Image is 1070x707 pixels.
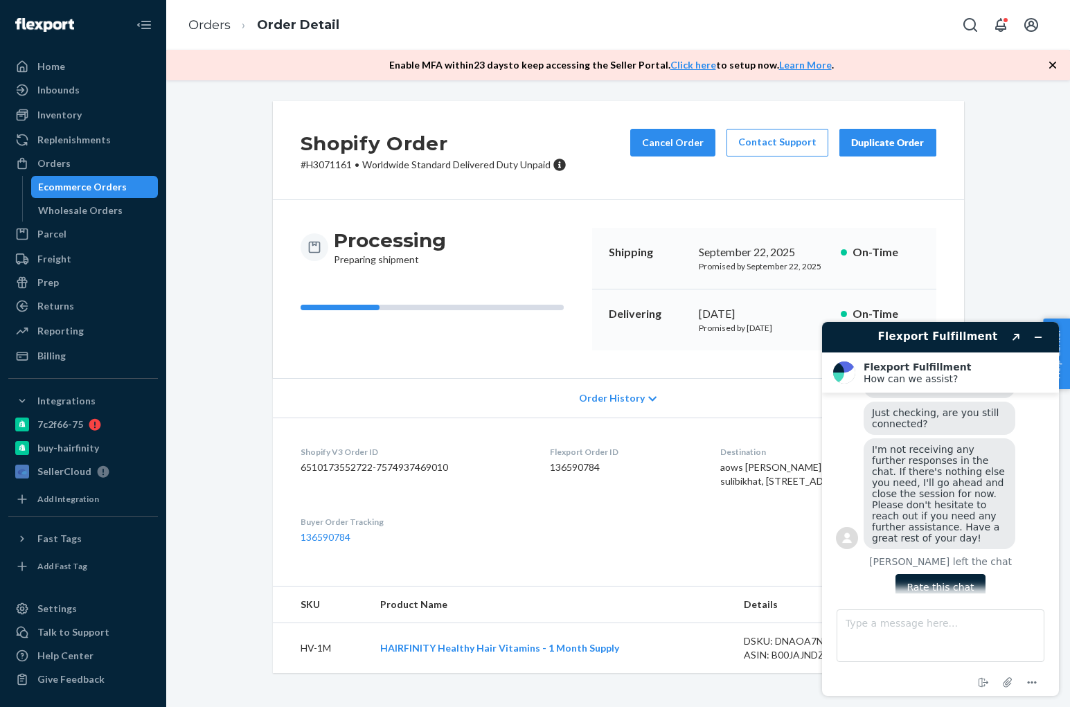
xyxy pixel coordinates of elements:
[301,158,567,172] p: # H3071161
[630,129,715,156] button: Cancel Order
[38,204,123,217] div: Wholesale Orders
[8,668,158,690] button: Give Feedback
[744,634,874,648] div: DSKU: DNAOA7NUU29
[273,587,369,623] th: SKU
[853,244,920,260] p: On-Time
[37,349,66,363] div: Billing
[811,311,1070,707] iframe: To enrich screen reader interactions, please activate Accessibility in Grammarly extension settings
[609,244,688,260] p: Shipping
[8,248,158,270] a: Freight
[8,598,158,620] a: Settings
[744,648,874,662] div: ASIN: B00JAJNDZ6
[257,17,339,33] a: Order Detail
[37,83,80,97] div: Inbounds
[8,152,158,174] a: Orders
[301,129,567,158] h2: Shopify Order
[301,516,528,528] dt: Buyer Order Tracking
[355,159,359,170] span: •
[720,461,856,487] span: aows [PERSON_NAME] sulibikhat, [STREET_ADDRESS]
[301,531,350,543] a: 136590784
[733,587,885,623] th: Details
[130,11,158,39] button: Close Navigation
[670,59,716,71] a: Click here
[37,532,82,546] div: Fast Tags
[853,306,920,322] p: On-Time
[956,11,984,39] button: Open Search Box
[8,320,158,342] a: Reporting
[37,602,77,616] div: Settings
[37,299,74,313] div: Returns
[37,560,87,572] div: Add Fast Tag
[609,306,688,322] p: Delivering
[301,460,528,474] dd: 6510173552722-7574937469010
[550,460,698,474] dd: 136590784
[720,446,936,458] dt: Destination
[699,260,830,272] p: Promised by September 22, 2025
[37,156,71,170] div: Orders
[726,129,828,156] a: Contact Support
[8,621,158,643] button: Talk to Support
[579,391,645,405] span: Order History
[334,228,446,253] h3: Processing
[851,136,925,150] div: Duplicate Order
[8,223,158,245] a: Parcel
[37,227,66,241] div: Parcel
[37,441,99,455] div: buy-hairfinity
[37,276,59,289] div: Prep
[37,672,105,686] div: Give Feedback
[38,180,127,194] div: Ecommerce Orders
[369,587,733,623] th: Product Name
[8,390,158,412] button: Integrations
[273,623,369,674] td: HV-1M
[15,18,74,32] img: Flexport logo
[37,465,91,478] div: SellerCloud
[8,413,158,436] a: 7c2f66-75
[8,460,158,483] a: SellerCloud
[699,322,830,334] p: Promised by [DATE]
[699,306,830,322] div: [DATE]
[31,176,159,198] a: Ecommerce Orders
[301,446,528,458] dt: Shopify V3 Order ID
[8,79,158,101] a: Inbounds
[8,271,158,294] a: Prep
[37,252,71,266] div: Freight
[37,60,65,73] div: Home
[1017,11,1045,39] button: Open account menu
[8,528,158,550] button: Fast Tags
[37,418,83,431] div: 7c2f66-75
[550,446,698,458] dt: Flexport Order ID
[8,104,158,126] a: Inventory
[188,17,231,33] a: Orders
[33,10,61,22] span: Chat
[362,159,551,170] span: Worldwide Standard Delivered Duty Unpaid
[37,133,111,147] div: Replenishments
[37,493,99,505] div: Add Integration
[8,295,158,317] a: Returns
[8,437,158,459] a: buy-hairfinity
[987,11,1015,39] button: Open notifications
[37,324,84,338] div: Reporting
[8,55,158,78] a: Home
[8,555,158,578] a: Add Fast Tag
[31,199,159,222] a: Wholesale Orders
[8,129,158,151] a: Replenishments
[37,649,93,663] div: Help Center
[839,129,936,156] button: Duplicate Order
[37,108,82,122] div: Inventory
[177,5,350,46] ol: breadcrumbs
[334,228,446,267] div: Preparing shipment
[8,645,158,667] a: Help Center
